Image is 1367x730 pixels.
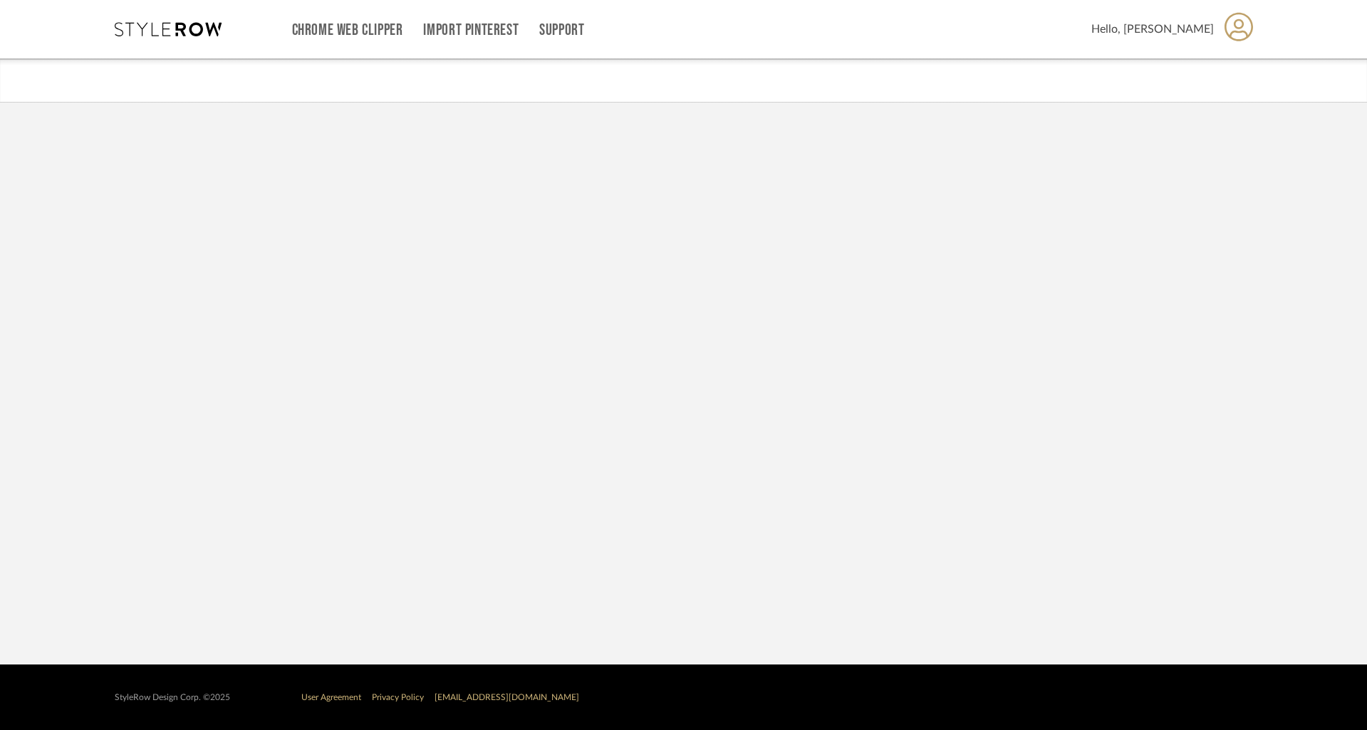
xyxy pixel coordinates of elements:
[423,24,519,36] a: Import Pinterest
[301,693,361,702] a: User Agreement
[372,693,424,702] a: Privacy Policy
[1091,21,1214,38] span: Hello, [PERSON_NAME]
[292,24,403,36] a: Chrome Web Clipper
[539,24,584,36] a: Support
[435,693,579,702] a: [EMAIL_ADDRESS][DOMAIN_NAME]
[115,692,230,703] div: StyleRow Design Corp. ©2025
